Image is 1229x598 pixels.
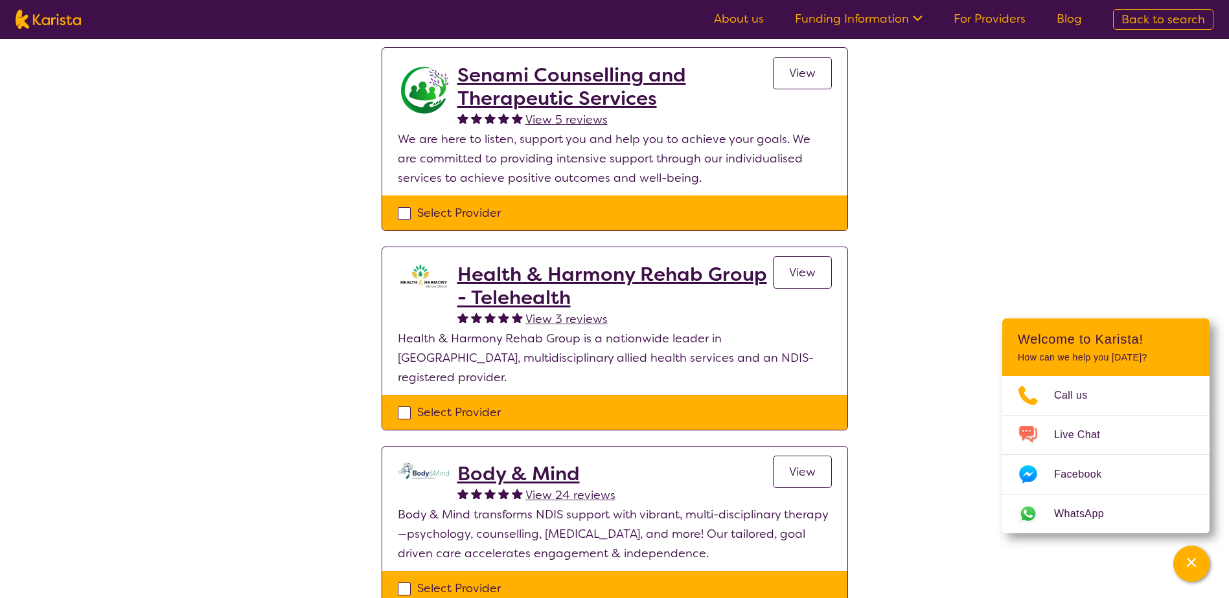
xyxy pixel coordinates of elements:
a: View 3 reviews [525,309,608,329]
span: Facebook [1054,465,1117,484]
img: fullstar [471,113,482,124]
a: Web link opens in a new tab. [1002,494,1210,533]
p: Body & Mind transforms NDIS support with vibrant, multi-disciplinary therapy—psychology, counsell... [398,505,832,563]
img: fullstar [512,312,523,323]
div: Channel Menu [1002,318,1210,533]
img: fullstar [512,113,523,124]
span: Call us [1054,386,1103,405]
span: Live Chat [1054,425,1116,445]
img: fullstar [457,488,468,499]
a: View [773,57,832,89]
img: fullstar [498,113,509,124]
img: fullstar [457,312,468,323]
span: View [789,65,816,81]
a: For Providers [954,11,1026,27]
img: fullstar [471,488,482,499]
img: qmpolprhjdhzpcuekzqg.svg [398,462,450,479]
span: View 3 reviews [525,311,608,327]
span: View [789,464,816,480]
p: We are here to listen, support you and help you to achieve your goals. We are committed to provid... [398,129,832,188]
span: View 5 reviews [525,112,608,127]
a: Health & Harmony Rehab Group - Telehealth [457,263,773,309]
img: fullstar [512,488,523,499]
img: fullstar [498,488,509,499]
img: fullstar [471,312,482,323]
ul: Choose channel [1002,376,1210,533]
img: Karista logo [16,10,81,29]
img: fullstar [457,113,468,124]
p: How can we help you [DATE]? [1018,352,1194,363]
span: WhatsApp [1054,504,1120,524]
button: Channel Menu [1173,546,1210,582]
img: fullstar [485,312,496,323]
span: View 24 reviews [525,487,615,503]
img: fullstar [485,488,496,499]
span: View [789,265,816,280]
a: View 24 reviews [525,485,615,505]
a: View [773,456,832,488]
img: ztak9tblhgtrn1fit8ap.png [398,263,450,289]
h2: Welcome to Karista! [1018,331,1194,347]
p: Health & Harmony Rehab Group is a nationwide leader in [GEOGRAPHIC_DATA], multidisciplinary allie... [398,329,832,387]
img: r7dlggcrx4wwrwpgprcg.jpg [398,63,450,115]
a: Body & Mind [457,462,615,485]
a: About us [714,11,764,27]
a: View [773,256,832,289]
a: Back to search [1113,9,1213,30]
span: Back to search [1121,12,1205,27]
a: Funding Information [795,11,923,27]
a: Senami Counselling and Therapeutic Services [457,63,773,110]
a: Blog [1057,11,1082,27]
a: View 5 reviews [525,110,608,129]
img: fullstar [485,113,496,124]
img: fullstar [498,312,509,323]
